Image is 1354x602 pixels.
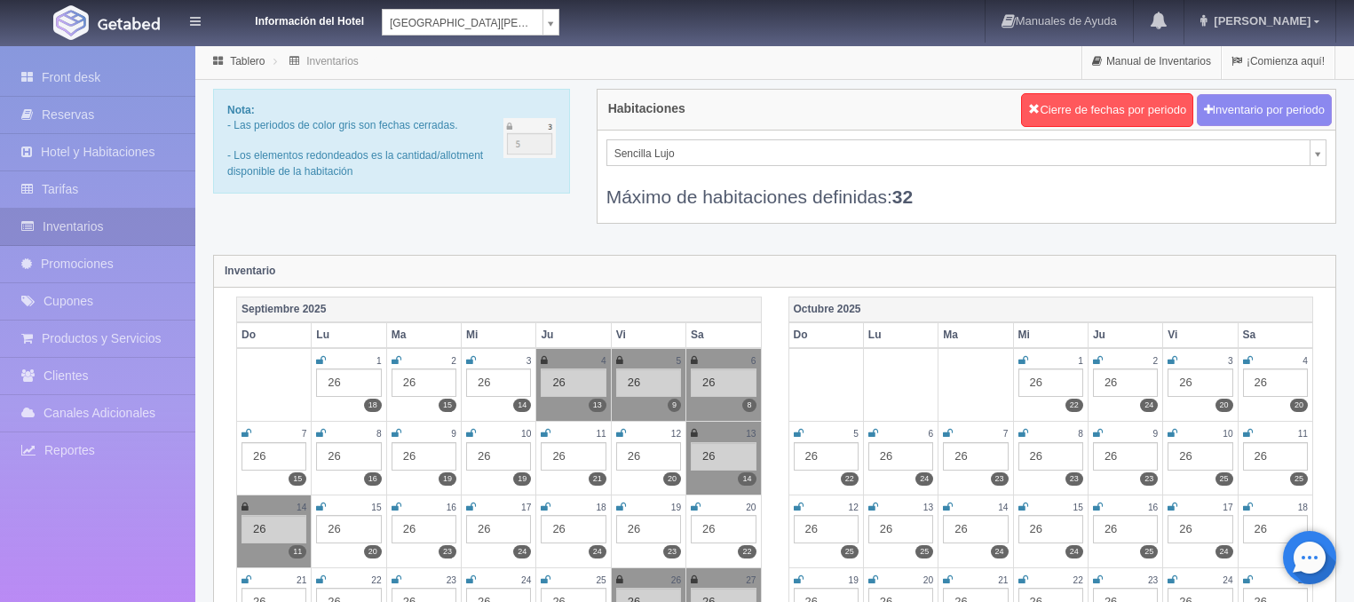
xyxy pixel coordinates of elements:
[923,503,933,512] small: 13
[601,356,606,366] small: 4
[1093,515,1158,543] div: 26
[376,356,382,366] small: 1
[289,545,306,558] label: 11
[1168,442,1232,471] div: 26
[302,429,307,439] small: 7
[1082,44,1221,79] a: Manual de Inventarios
[1148,503,1158,512] small: 16
[536,322,611,348] th: Ju
[242,515,306,543] div: 26
[1215,399,1233,412] label: 20
[668,399,681,412] label: 9
[521,429,531,439] small: 10
[98,17,160,30] img: Getabed
[788,297,1313,322] th: Octubre 2025
[513,399,531,412] label: 14
[1168,368,1232,397] div: 26
[371,503,381,512] small: 15
[1018,442,1083,471] div: 26
[513,472,531,486] label: 19
[213,89,570,194] div: - Las periodos de color gris son fechas cerradas. - Los elementos redondeados es la cantidad/allo...
[222,9,364,29] dt: Información del Hotel
[738,545,756,558] label: 22
[242,442,306,471] div: 26
[671,503,681,512] small: 19
[606,139,1326,166] a: Sencilla Lujo
[746,429,756,439] small: 13
[1065,399,1083,412] label: 22
[392,515,456,543] div: 26
[1073,503,1083,512] small: 15
[439,472,456,486] label: 19
[1298,575,1308,585] small: 25
[306,55,359,67] a: Inventarios
[1298,429,1308,439] small: 11
[606,166,1326,210] div: Máximo de habitaciones definidas:
[841,472,859,486] label: 22
[1298,503,1308,512] small: 18
[589,399,606,412] label: 13
[392,368,456,397] div: 26
[230,55,265,67] a: Tablero
[237,297,762,322] th: Septiembre 2025
[686,322,761,348] th: Sa
[371,575,381,585] small: 22
[676,356,681,366] small: 5
[738,472,756,486] label: 14
[386,322,461,348] th: Ma
[751,356,756,366] small: 6
[991,545,1009,558] label: 24
[691,515,756,543] div: 26
[312,322,386,348] th: Lu
[943,515,1008,543] div: 26
[616,515,681,543] div: 26
[863,322,938,348] th: Lu
[376,429,382,439] small: 8
[451,429,456,439] small: 9
[1222,44,1334,79] a: ¡Comienza aquí!
[392,442,456,471] div: 26
[788,322,863,348] th: Do
[998,575,1008,585] small: 21
[608,102,685,115] h4: Habitaciones
[663,472,681,486] label: 20
[1013,322,1088,348] th: Mi
[1223,575,1232,585] small: 24
[225,265,275,277] strong: Inventario
[390,10,535,36] span: [GEOGRAPHIC_DATA][PERSON_NAME]
[1093,368,1158,397] div: 26
[237,322,312,348] th: Do
[1153,356,1159,366] small: 2
[1093,442,1158,471] div: 26
[316,442,381,471] div: 26
[943,442,1008,471] div: 26
[929,429,934,439] small: 6
[447,503,456,512] small: 16
[691,442,756,471] div: 26
[462,322,536,348] th: Mi
[589,472,606,486] label: 21
[596,503,606,512] small: 18
[316,368,381,397] div: 26
[1065,545,1083,558] label: 24
[527,356,532,366] small: 3
[1303,356,1308,366] small: 4
[1140,399,1158,412] label: 24
[297,575,306,585] small: 21
[1243,515,1308,543] div: 26
[466,442,531,471] div: 26
[596,429,606,439] small: 11
[841,545,859,558] label: 25
[1223,503,1232,512] small: 17
[1223,429,1232,439] small: 10
[892,186,913,207] b: 32
[227,104,255,116] b: Nota:
[746,503,756,512] small: 20
[938,322,1013,348] th: Ma
[742,399,756,412] label: 8
[614,140,1303,167] span: Sencilla Lujo
[297,503,306,512] small: 14
[991,472,1009,486] label: 23
[998,503,1008,512] small: 14
[1021,93,1193,127] button: Cierre de fechas por periodo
